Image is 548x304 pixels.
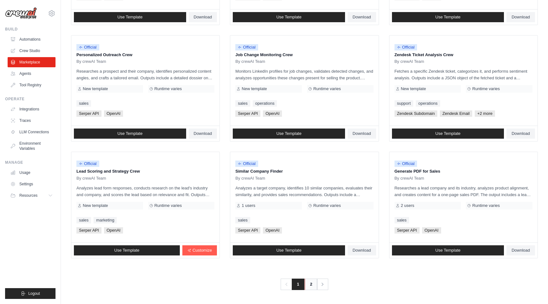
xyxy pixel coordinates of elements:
span: Zendesk Subdomain [395,110,437,117]
a: Integrations [8,104,55,114]
span: Official [76,44,99,50]
a: sales [235,100,250,107]
span: OpenAI [104,227,123,234]
span: 2 users [401,203,414,208]
span: Use Template [435,15,460,20]
span: Use Template [276,131,301,136]
a: Agents [8,69,55,79]
a: Use Template [233,245,345,255]
p: Monitors LinkedIn profiles for job changes, validates detected changes, and analyzes opportunitie... [235,68,373,81]
span: Download [512,131,530,136]
a: Download [506,129,535,139]
span: +2 more [475,110,495,117]
span: Download [512,248,530,253]
span: 1 [292,279,304,290]
p: Job Change Monitoring Crew [235,52,373,58]
span: By crewAI Team [235,59,265,64]
a: Use Template [74,129,186,139]
span: Use Template [435,131,460,136]
span: Use Template [276,248,301,253]
a: Download [348,245,376,255]
span: Serper API [235,110,260,117]
span: New template [242,86,267,91]
span: Official [235,44,258,50]
nav: Pagination [281,279,328,290]
a: Marketplace [8,57,55,67]
a: Settings [8,179,55,189]
img: Logo [5,7,37,19]
span: Download [353,131,371,136]
span: Official [76,161,99,167]
p: Similar Company Finder [235,168,373,175]
span: Official [235,161,258,167]
a: sales [76,100,91,107]
a: Environment Variables [8,138,55,154]
span: New template [83,86,108,91]
span: Runtime varies [154,86,182,91]
a: Use Template [392,12,504,22]
span: Use Template [117,131,142,136]
p: Zendesk Ticket Analysis Crew [395,52,532,58]
a: Customize [182,245,217,255]
span: By crewAI Team [395,176,424,181]
div: Build [5,27,55,32]
span: Logout [28,291,40,296]
a: Download [506,12,535,22]
span: Customize [192,248,212,253]
span: Download [353,15,371,20]
a: marketing [94,217,117,223]
span: By crewAI Team [235,176,265,181]
a: Use Template [74,12,186,22]
p: Researches a lead company and its industry, analyzes product alignment, and creates content for a... [395,185,532,198]
a: Use Template [392,129,504,139]
span: Resources [19,193,37,198]
span: Runtime varies [313,86,341,91]
a: Use Template [74,245,180,255]
a: Download [348,12,376,22]
p: Fetches a specific Zendesk ticket, categorizes it, and performs sentiment analysis. Outputs inclu... [395,68,532,81]
a: Traces [8,116,55,126]
a: Use Template [233,129,345,139]
span: By crewAI Team [76,59,106,64]
span: By crewAI Team [395,59,424,64]
span: Official [395,161,417,167]
span: 1 users [242,203,255,208]
a: LLM Connections [8,127,55,137]
div: Operate [5,96,55,102]
p: Generate PDF for Sales [395,168,532,175]
span: OpenAI [263,227,282,234]
span: By crewAI Team [76,176,106,181]
a: Automations [8,34,55,44]
span: Runtime varies [313,203,341,208]
div: Manage [5,160,55,165]
a: Download [189,129,217,139]
span: Use Template [114,248,139,253]
p: Personalized Outreach Crew [76,52,214,58]
a: Download [189,12,217,22]
a: support [395,100,413,107]
p: Lead Scoring and Strategy Crew [76,168,214,175]
p: Analyzes a target company, identifies 10 similar companies, evaluates their similarity, and provi... [235,185,373,198]
span: Download [194,15,212,20]
span: OpenAI [263,110,282,117]
span: OpenAI [104,110,123,117]
a: 2 [305,279,317,290]
span: Runtime varies [154,203,182,208]
span: Zendesk Email [440,110,472,117]
span: OpenAI [422,227,441,234]
span: Use Template [276,15,301,20]
span: Use Template [435,248,460,253]
a: Tool Registry [8,80,55,90]
span: New template [83,203,108,208]
span: Download [353,248,371,253]
span: Runtime varies [472,203,500,208]
span: Serper API [76,110,101,117]
button: Resources [8,190,55,201]
p: Researches a prospect and their company, identifies personalized content angles, and crafts a tai... [76,68,214,81]
a: operations [253,100,277,107]
a: sales [76,217,91,223]
span: New template [401,86,426,91]
a: Download [348,129,376,139]
a: Usage [8,168,55,178]
span: Download [512,15,530,20]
